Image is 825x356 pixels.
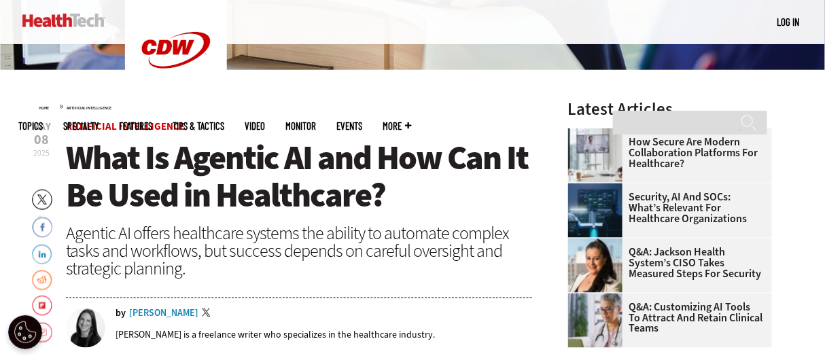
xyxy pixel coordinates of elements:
[8,315,42,349] button: Open Preferences
[285,121,316,131] a: MonITor
[568,192,764,224] a: Security, AI and SOCs: What’s Relevant for Healthcare Organizations
[129,308,198,318] a: [PERSON_NAME]
[568,101,772,118] h3: Latest Articles
[777,15,800,29] div: User menu
[66,224,532,277] div: Agentic AI offers healthcare systems the ability to automate complex tasks and workflows, but suc...
[125,90,227,104] a: CDW
[568,183,629,194] a: security team in high-tech computer room
[33,147,50,158] span: 2025
[568,128,622,183] img: care team speaks with physician over conference call
[568,238,622,293] img: Connie Barrera
[568,137,764,169] a: How Secure Are Modern Collaboration Platforms for Healthcare?
[568,128,629,139] a: care team speaks with physician over conference call
[336,121,362,131] a: Events
[777,16,800,28] a: Log in
[66,308,105,348] img: Erin Laviola
[116,329,435,342] p: [PERSON_NAME] is a freelance writer who specializes in the healthcare industry.
[8,315,42,349] div: Cookie Settings
[18,121,43,131] span: Topics
[116,308,126,318] span: by
[568,183,622,238] img: security team in high-tech computer room
[568,247,764,279] a: Q&A: Jackson Health System’s CISO Takes Measured Steps for Security
[568,302,764,334] a: Q&A: Customizing AI Tools To Attract and Retain Clinical Teams
[568,293,629,304] a: doctor on laptop
[22,14,105,27] img: Home
[173,121,224,131] a: Tips & Tactics
[568,238,629,249] a: Connie Barrera
[202,308,214,319] a: Twitter
[245,121,265,131] a: Video
[63,121,99,131] span: Specialty
[119,121,152,131] a: Features
[568,293,622,348] img: doctor on laptop
[66,135,528,217] span: What Is Agentic AI and How Can It Be Used in Healthcare?
[383,121,411,131] span: More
